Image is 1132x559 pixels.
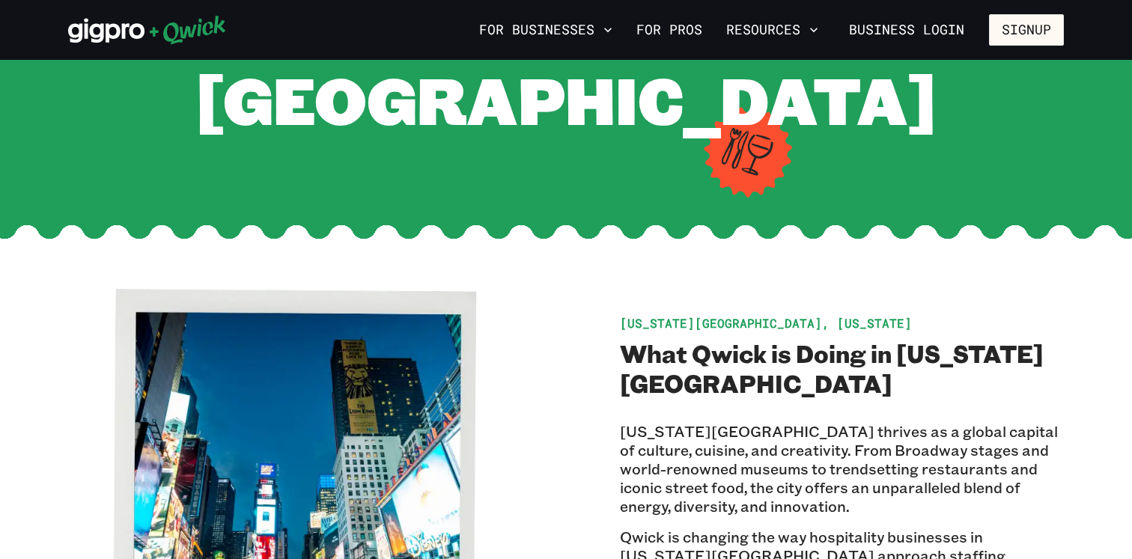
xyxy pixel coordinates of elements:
[720,17,824,43] button: Resources
[473,17,618,43] button: For Businesses
[630,17,708,43] a: For Pros
[989,14,1064,46] button: Signup
[620,338,1064,398] h2: What Qwick is Doing in [US_STATE][GEOGRAPHIC_DATA]
[836,14,977,46] a: Business Login
[620,422,1064,516] p: [US_STATE][GEOGRAPHIC_DATA] thrives as a global capital of culture, cuisine, and creativity. From...
[620,315,912,331] span: [US_STATE][GEOGRAPHIC_DATA], [US_STATE]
